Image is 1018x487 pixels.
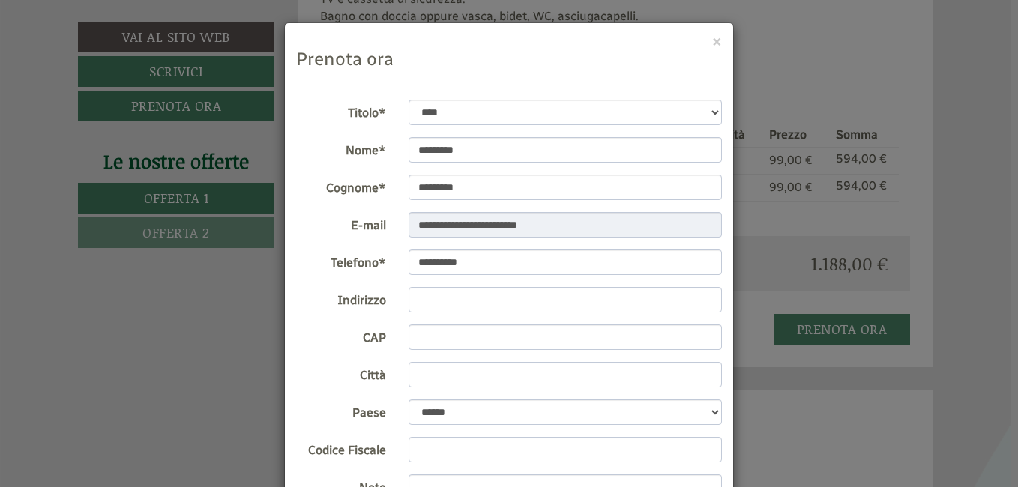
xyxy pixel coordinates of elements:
button: × [712,33,722,49]
h3: Prenota ora [296,49,722,69]
label: Paese [285,399,397,422]
label: Telefono* [285,249,397,272]
label: Cognome* [285,175,397,197]
label: Città [285,362,397,384]
label: E-mail [285,212,397,235]
label: Titolo* [285,100,397,122]
label: Nome* [285,137,397,160]
label: CAP [285,324,397,347]
label: Codice Fiscale [285,437,397,459]
label: Indirizzo [285,287,397,309]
